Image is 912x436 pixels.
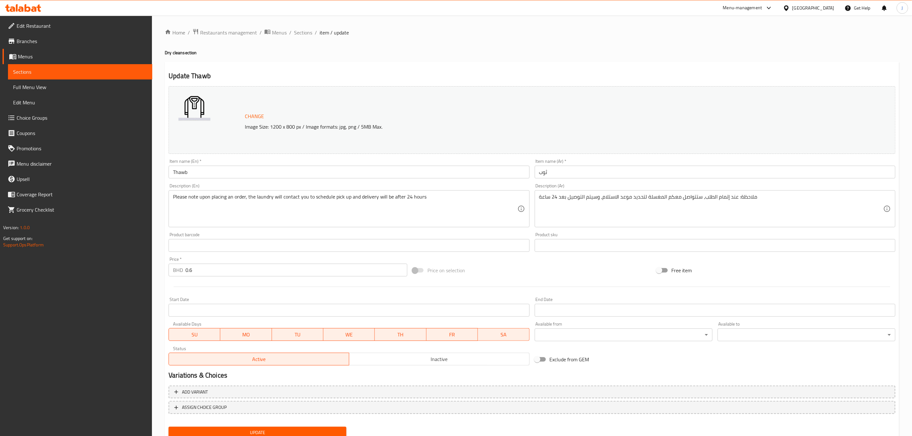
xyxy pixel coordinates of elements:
[3,125,152,141] a: Coupons
[169,166,529,178] input: Enter name En
[17,37,147,45] span: Branches
[220,328,272,341] button: MO
[171,355,347,364] span: Active
[165,29,185,36] a: Home
[478,328,529,341] button: SA
[13,99,147,106] span: Edit Menu
[18,53,147,60] span: Menus
[17,145,147,152] span: Promotions
[17,22,147,30] span: Edit Restaurant
[169,353,349,365] button: Active
[17,191,147,198] span: Coverage Report
[200,29,257,36] span: Restaurants management
[8,64,152,79] a: Sections
[169,371,895,380] h2: Variations & Choices
[3,187,152,202] a: Coverage Report
[315,29,317,36] li: /
[326,330,372,339] span: WE
[192,28,257,37] a: Restaurants management
[245,112,264,121] span: Change
[3,171,152,187] a: Upsell
[8,79,152,95] a: Full Menu View
[171,330,218,339] span: SU
[169,401,895,414] button: ASSIGN CHOICE GROUP
[3,49,152,64] a: Menus
[3,141,152,156] a: Promotions
[427,267,465,274] span: Price on selection
[188,29,190,36] li: /
[173,266,183,274] p: BHD
[17,175,147,183] span: Upsell
[3,223,19,232] span: Version:
[429,330,475,339] span: FR
[535,239,895,252] input: Please enter product sku
[178,96,210,128] img: Thawb638928446700700349.png
[3,156,152,171] a: Menu disclaimer
[539,194,883,224] textarea: ملاحظة: عند إتمام الطلب، ستتواصل معكم المغسلة لتحديد موعد الاستلام، وسيتم التوصيل بعد 24 ساعة
[260,29,262,36] li: /
[902,4,903,11] span: J
[17,206,147,214] span: Grocery Checklist
[185,264,407,276] input: Please enter price
[550,356,589,363] span: Exclude from GEM
[169,386,895,399] button: Add variant
[17,129,147,137] span: Coupons
[672,267,692,274] span: Free item
[323,328,375,341] button: WE
[3,18,152,34] a: Edit Restaurant
[223,330,269,339] span: MO
[375,328,426,341] button: TH
[352,355,527,364] span: Inactive
[242,110,267,123] button: Change
[17,160,147,168] span: Menu disclaimer
[165,49,899,56] h4: Dry clean section
[3,241,44,249] a: Support.OpsPlatform
[320,29,349,36] span: item / update
[173,194,517,224] textarea: Please note upon placing an order, the laundry will contact you to schedule pick up and delivery ...
[165,28,899,37] nav: breadcrumb
[718,328,895,341] div: ​
[13,68,147,76] span: Sections
[723,4,762,12] div: Menu-management
[377,330,424,339] span: TH
[13,83,147,91] span: Full Menu View
[264,28,287,37] a: Menus
[349,353,530,365] button: Inactive
[275,330,321,339] span: TU
[535,328,712,341] div: ​
[3,34,152,49] a: Branches
[272,29,287,36] span: Menus
[480,330,527,339] span: SA
[17,114,147,122] span: Choice Groups
[289,29,291,36] li: /
[169,239,529,252] input: Please enter product barcode
[272,328,323,341] button: TU
[535,166,895,178] input: Enter name Ar
[182,403,227,411] span: ASSIGN CHOICE GROUP
[242,123,773,131] p: Image Size: 1200 x 800 px / Image formats: jpg, png / 5MB Max.
[294,29,312,36] a: Sections
[182,388,208,396] span: Add variant
[3,110,152,125] a: Choice Groups
[3,202,152,217] a: Grocery Checklist
[169,71,895,81] h2: Update Thawb
[792,4,834,11] div: [GEOGRAPHIC_DATA]
[169,328,220,341] button: SU
[20,223,30,232] span: 1.0.0
[8,95,152,110] a: Edit Menu
[3,234,33,243] span: Get support on:
[426,328,478,341] button: FR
